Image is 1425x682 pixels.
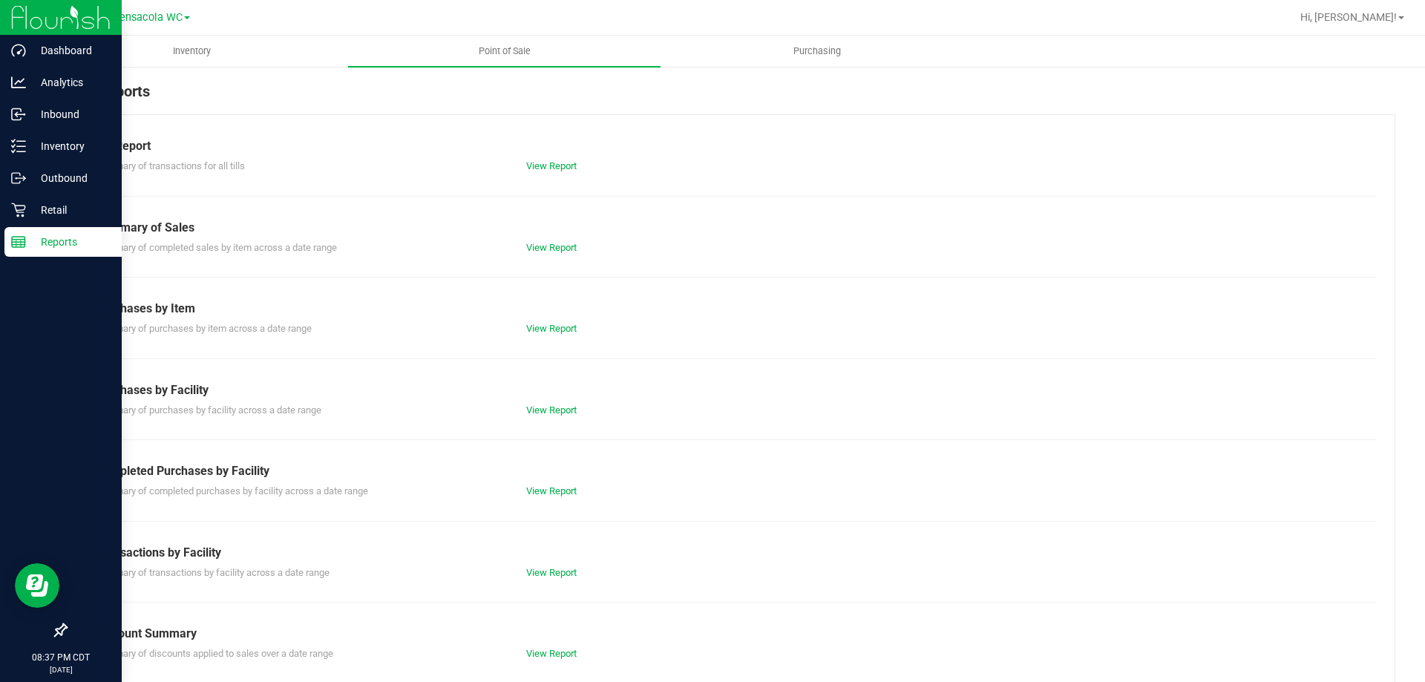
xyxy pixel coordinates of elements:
[526,323,577,334] a: View Report
[526,485,577,496] a: View Report
[96,242,337,253] span: Summary of completed sales by item across a date range
[7,664,115,675] p: [DATE]
[36,36,348,67] a: Inventory
[11,75,26,90] inline-svg: Analytics
[113,11,183,24] span: Pensacola WC
[11,107,26,122] inline-svg: Inbound
[773,45,861,58] span: Purchasing
[96,219,1365,237] div: Summary of Sales
[11,43,26,58] inline-svg: Dashboard
[96,544,1365,562] div: Transactions by Facility
[96,381,1365,399] div: Purchases by Facility
[11,235,26,249] inline-svg: Reports
[96,404,321,416] span: Summary of purchases by facility across a date range
[26,73,115,91] p: Analytics
[96,648,333,659] span: Summary of discounts applied to sales over a date range
[11,203,26,217] inline-svg: Retail
[11,139,26,154] inline-svg: Inventory
[96,625,1365,643] div: Discount Summary
[11,171,26,186] inline-svg: Outbound
[26,233,115,251] p: Reports
[459,45,551,58] span: Point of Sale
[26,105,115,123] p: Inbound
[96,567,330,578] span: Summary of transactions by facility across a date range
[153,45,231,58] span: Inventory
[526,404,577,416] a: View Report
[526,242,577,253] a: View Report
[96,160,245,171] span: Summary of transactions for all tills
[15,563,59,608] iframe: Resource center
[661,36,973,67] a: Purchasing
[96,323,312,334] span: Summary of purchases by item across a date range
[348,36,661,67] a: Point of Sale
[26,42,115,59] p: Dashboard
[96,462,1365,480] div: Completed Purchases by Facility
[26,169,115,187] p: Outbound
[96,137,1365,155] div: Till Report
[96,485,368,496] span: Summary of completed purchases by facility across a date range
[26,137,115,155] p: Inventory
[96,300,1365,318] div: Purchases by Item
[26,201,115,219] p: Retail
[65,80,1395,114] div: POS Reports
[526,160,577,171] a: View Report
[526,648,577,659] a: View Report
[7,651,115,664] p: 08:37 PM CDT
[1300,11,1397,23] span: Hi, [PERSON_NAME]!
[526,567,577,578] a: View Report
